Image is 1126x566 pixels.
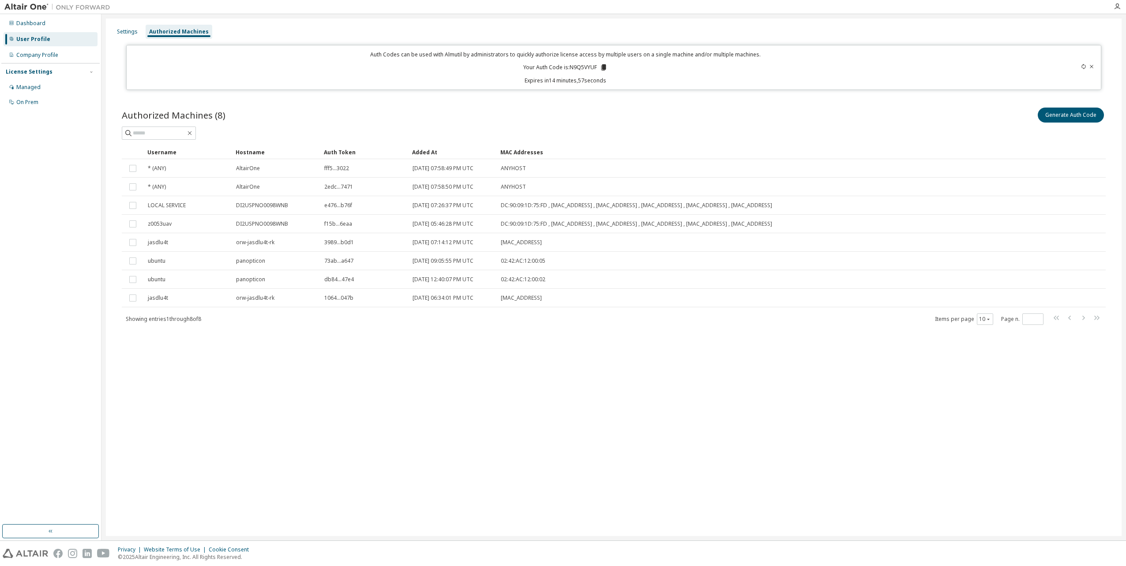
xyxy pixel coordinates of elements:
[148,294,168,302] span: jasdlu4t
[501,202,772,209] span: DC:90:09:1D:75:FD , [MAC_ADDRESS] , [MAC_ADDRESS] , [MAC_ADDRESS] , [MAC_ADDRESS] , [MAC_ADDRESS]
[935,313,993,325] span: Items per page
[117,28,138,35] div: Settings
[324,276,354,283] span: db84...47e4
[501,276,545,283] span: 02:42:AC:12:00:02
[83,549,92,558] img: linkedin.svg
[236,183,260,190] span: AltairOne
[148,165,166,172] span: * (ANY)
[324,145,405,159] div: Auth Token
[53,549,63,558] img: facebook.svg
[501,239,542,246] span: [MAC_ADDRESS]
[148,239,168,246] span: jasdlu4t
[501,165,526,172] span: ANYHOST
[236,239,274,246] span: orw-jasdlu4t-rk
[6,68,53,75] div: License Settings
[236,294,274,302] span: orw-jasdlu4t-rk
[148,220,172,227] span: z0053uav
[413,257,473,264] span: [DATE] 09:05:55 PM UTC
[413,294,473,302] span: [DATE] 06:34:01 PM UTC
[236,257,265,264] span: panopticon
[118,553,254,561] p: © 2025 Altair Engineering, Inc. All Rights Reserved.
[236,276,265,283] span: panopticon
[413,276,473,283] span: [DATE] 12:40:07 PM UTC
[413,220,473,227] span: [DATE] 05:46:28 PM UTC
[501,183,526,190] span: ANYHOST
[324,183,353,190] span: 2edc...7471
[118,546,144,553] div: Privacy
[501,294,542,302] span: [MAC_ADDRESS]
[16,36,50,43] div: User Profile
[148,257,165,264] span: ubuntu
[236,165,260,172] span: AltairOne
[236,145,317,159] div: Hostname
[16,84,41,91] div: Managed
[148,276,165,283] span: ubuntu
[324,202,352,209] span: e476...b76f
[1001,313,1043,325] span: Page n.
[126,315,201,323] span: Showing entries 1 through 8 of 8
[68,549,77,558] img: instagram.svg
[236,202,288,209] span: DI2USPNO0098WNB
[413,183,473,190] span: [DATE] 07:58:50 PM UTC
[501,220,772,227] span: DC:90:09:1D:75:FD , [MAC_ADDRESS] , [MAC_ADDRESS] , [MAC_ADDRESS] , [MAC_ADDRESS] , [MAC_ADDRESS]
[500,145,1016,159] div: MAC Addresses
[501,257,545,264] span: 02:42:AC:12:00:05
[413,239,473,246] span: [DATE] 07:14:12 PM UTC
[16,52,58,59] div: Company Profile
[236,220,288,227] span: DI2USPNO0098WNB
[3,549,48,558] img: altair_logo.svg
[324,294,353,302] span: 1064...047b
[97,549,110,558] img: youtube.svg
[1038,108,1104,123] button: Generate Auth Code
[413,165,473,172] span: [DATE] 07:58:49 PM UTC
[523,63,608,71] p: Your Auth Code is: N9Q5VYUF
[132,77,999,84] p: Expires in 14 minutes, 57 seconds
[132,51,999,58] p: Auth Codes can be used with Almutil by administrators to quickly authorize license access by mult...
[16,99,38,106] div: On Prem
[324,239,354,246] span: 3989...b0d1
[144,546,209,553] div: Website Terms of Use
[149,28,209,35] div: Authorized Machines
[413,202,473,209] span: [DATE] 07:26:37 PM UTC
[324,165,349,172] span: fff5...3022
[147,145,229,159] div: Username
[4,3,115,11] img: Altair One
[324,257,353,264] span: 73ab...a647
[16,20,45,27] div: Dashboard
[324,220,352,227] span: f15b...6eaa
[209,546,254,553] div: Cookie Consent
[979,316,991,323] button: 10
[148,183,166,190] span: * (ANY)
[412,145,493,159] div: Added At
[122,109,225,121] span: Authorized Machines (8)
[148,202,186,209] span: LOCAL SERVICE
